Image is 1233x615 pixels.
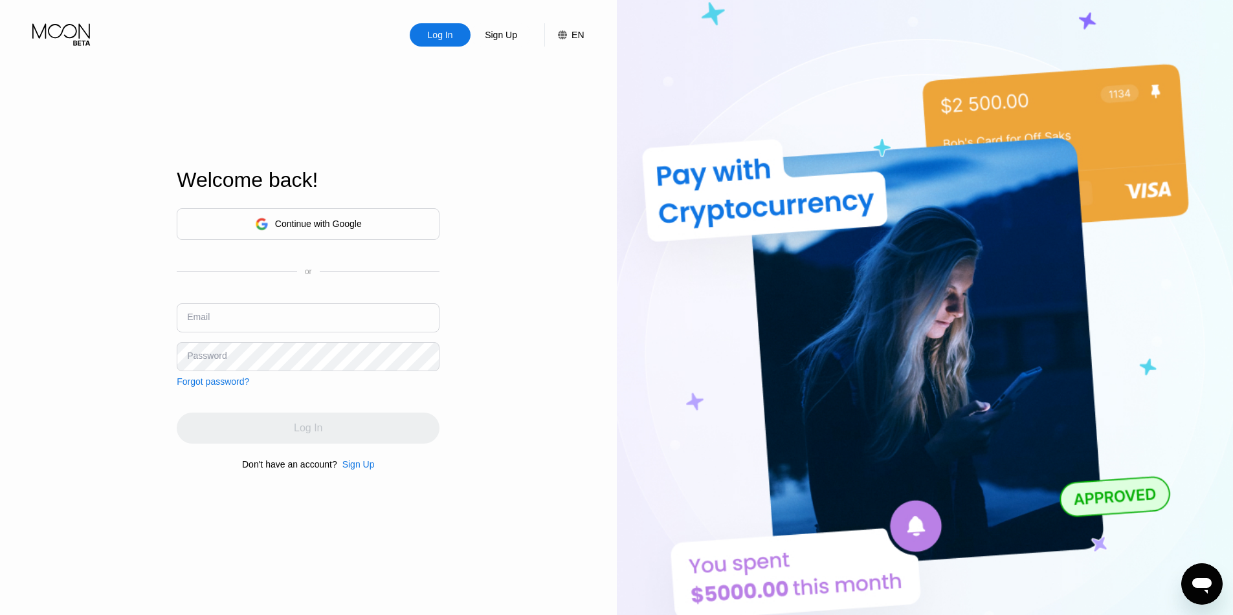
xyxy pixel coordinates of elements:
div: Log In [410,23,471,47]
div: Sign Up [342,459,375,469]
div: Sign Up [337,459,375,469]
div: or [305,267,312,276]
div: Log In [427,28,454,41]
div: Forgot password? [177,376,249,387]
div: EN [544,23,584,47]
div: Sign Up [471,23,531,47]
div: Password [187,351,227,361]
div: Don't have an account? [242,459,337,469]
div: Welcome back! [177,168,439,192]
iframe: Button to launch messaging window [1181,563,1223,605]
div: EN [572,30,584,40]
div: Email [187,312,210,322]
div: Continue with Google [177,208,439,240]
div: Continue with Google [275,219,362,229]
div: Sign Up [483,28,518,41]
